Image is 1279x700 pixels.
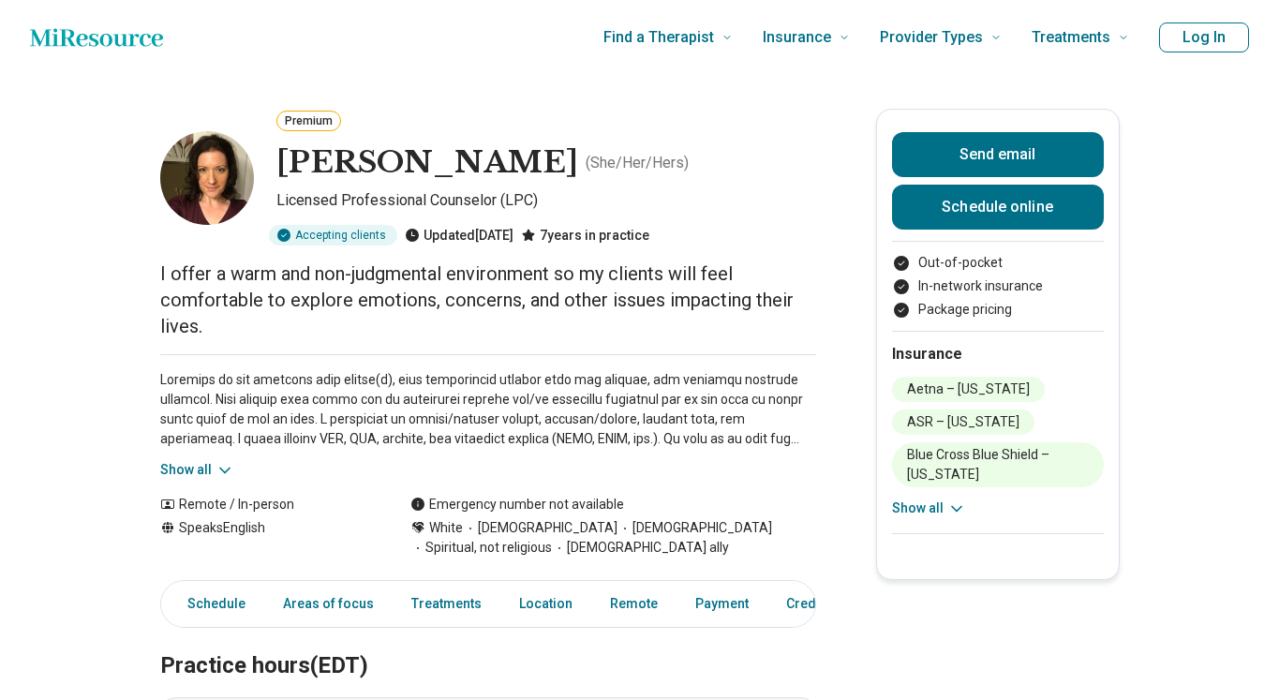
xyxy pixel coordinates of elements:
[160,605,816,682] h2: Practice hours (EDT)
[429,518,463,538] span: White
[586,152,689,174] p: ( She/Her/Hers )
[1032,24,1110,51] span: Treatments
[603,24,714,51] span: Find a Therapist
[30,19,163,56] a: Home page
[892,300,1104,320] li: Package pricing
[892,442,1104,487] li: Blue Cross Blue Shield – [US_STATE]
[775,585,869,623] a: Credentials
[521,225,649,246] div: 7 years in practice
[892,276,1104,296] li: In-network insurance
[160,370,816,449] p: Loremips do sit ametcons adip elitse(d), eius temporincid utlabor etdo mag aliquae, adm veniamqu ...
[892,499,966,518] button: Show all
[165,585,257,623] a: Schedule
[892,377,1045,402] li: Aetna – [US_STATE]
[599,585,669,623] a: Remote
[892,410,1034,435] li: ASR – [US_STATE]
[1159,22,1249,52] button: Log In
[276,111,341,131] button: Premium
[276,189,816,217] p: Licensed Professional Counselor (LPC)
[508,585,584,623] a: Location
[410,538,552,558] span: Spiritual, not religious
[405,225,513,246] div: Updated [DATE]
[892,185,1104,230] a: Schedule online
[880,24,983,51] span: Provider Types
[272,585,385,623] a: Areas of focus
[269,225,397,246] div: Accepting clients
[684,585,760,623] a: Payment
[892,253,1104,320] ul: Payment options
[160,495,373,514] div: Remote / In-person
[160,460,234,480] button: Show all
[410,495,624,514] div: Emergency number not available
[160,518,373,558] div: Speaks English
[160,261,816,339] p: I offer a warm and non-judgmental environment so my clients will feel comfortable to explore emot...
[892,343,1104,365] h2: Insurance
[892,253,1104,273] li: Out-of-pocket
[892,132,1104,177] button: Send email
[276,143,578,183] h1: [PERSON_NAME]
[463,518,617,538] span: [DEMOGRAPHIC_DATA]
[763,24,831,51] span: Insurance
[160,131,254,225] img: Nikki Moorman, Licensed Professional Counselor (LPC)
[400,585,493,623] a: Treatments
[617,518,772,538] span: [DEMOGRAPHIC_DATA]
[552,538,729,558] span: [DEMOGRAPHIC_DATA] ally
